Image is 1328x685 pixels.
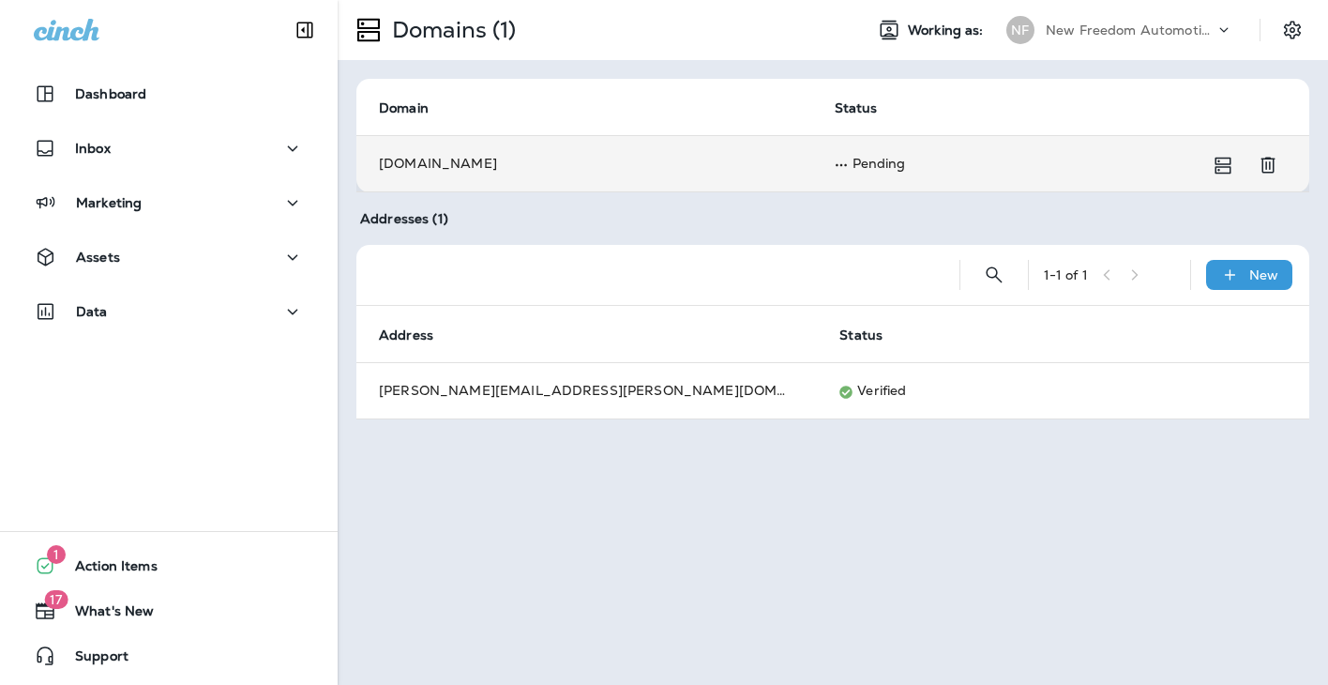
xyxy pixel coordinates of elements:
[379,327,458,343] span: Address
[385,16,517,44] p: Domains (1)
[75,86,146,101] p: Dashboard
[56,558,158,581] span: Action Items
[19,547,319,585] button: 1Action Items
[908,23,988,38] span: Working as:
[279,11,331,49] button: Collapse Sidebar
[356,362,817,419] td: [PERSON_NAME][EMAIL_ADDRESS][PERSON_NAME][DOMAIN_NAME]
[19,75,319,113] button: Dashboard
[76,250,120,265] p: Assets
[379,99,453,116] span: Domain
[44,590,68,609] span: 17
[76,304,108,319] p: Data
[47,545,66,564] span: 1
[356,135,812,191] td: [DOMAIN_NAME]
[19,637,319,675] button: Support
[56,603,154,626] span: What's New
[56,648,128,671] span: Support
[75,141,111,156] p: Inbox
[76,195,142,210] p: Marketing
[839,327,883,343] span: Status
[1249,267,1278,282] p: New
[817,362,1264,419] td: Verified
[1006,16,1034,44] div: NF
[379,100,429,116] span: Domain
[835,99,902,116] span: Status
[1275,13,1309,47] button: Settings
[19,184,319,221] button: Marketing
[812,135,1264,191] td: Pending
[835,100,878,116] span: Status
[19,293,319,330] button: Data
[19,238,319,276] button: Assets
[1249,146,1287,184] button: Remove Domain
[360,210,448,227] span: Addresses (1)
[19,129,319,167] button: Inbox
[1044,267,1088,282] div: 1 - 1 of 1
[379,327,433,343] span: Address
[839,327,907,343] span: Status
[19,592,319,630] button: 17What's New
[1046,23,1215,38] p: New Freedom Automotive dba Grease Monkey 1144
[975,256,1013,294] button: Search Addresses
